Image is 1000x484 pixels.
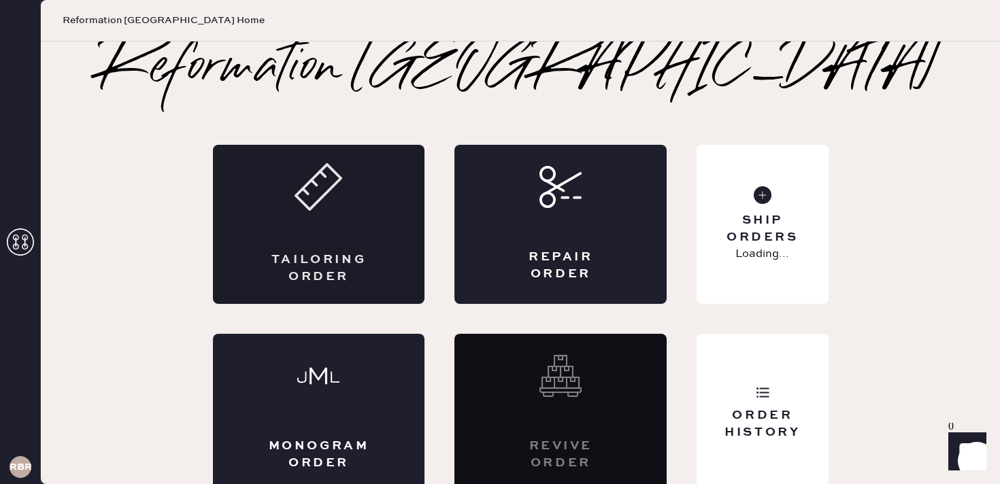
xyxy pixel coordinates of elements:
span: Reformation [GEOGRAPHIC_DATA] Home [63,14,265,27]
div: Order History [707,407,817,441]
div: Ship Orders [707,212,817,246]
div: Monogram Order [267,438,371,472]
h2: Reformation [GEOGRAPHIC_DATA] [100,41,941,96]
div: Revive order [509,438,612,472]
div: Tailoring Order [267,252,371,286]
p: Loading... [735,246,789,262]
h3: RBRA [10,462,31,472]
iframe: Front Chat [935,423,994,481]
div: Repair Order [509,249,612,283]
